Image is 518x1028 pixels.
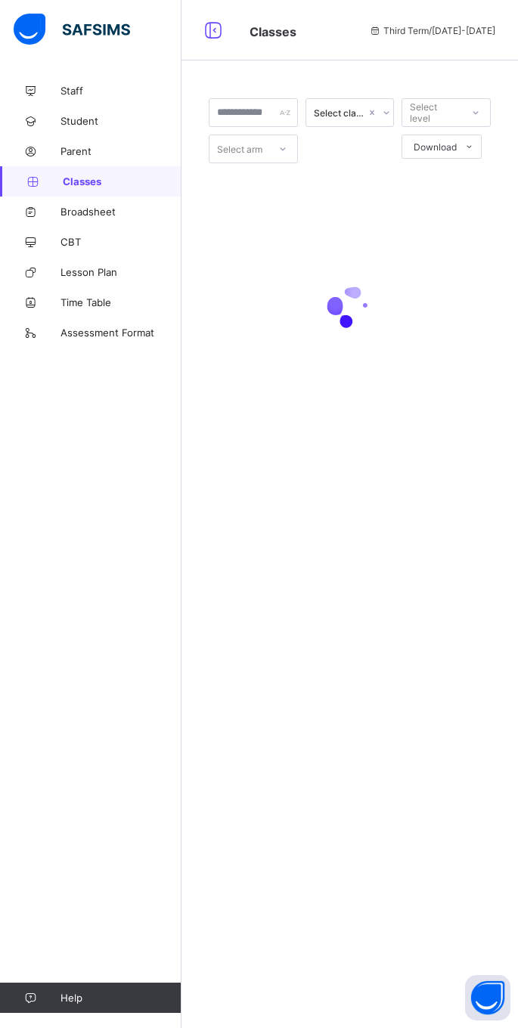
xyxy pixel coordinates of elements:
[60,85,181,97] span: Staff
[14,14,130,45] img: safsims
[60,992,181,1004] span: Help
[60,296,181,308] span: Time Table
[414,141,457,153] span: Download
[60,145,181,157] span: Parent
[217,135,262,163] div: Select arm
[63,175,181,187] span: Classes
[368,25,495,36] span: session/term information
[60,236,181,248] span: CBT
[60,266,181,278] span: Lesson Plan
[60,206,181,218] span: Broadsheet
[250,24,296,39] span: Classes
[465,975,510,1020] button: Open asap
[60,327,181,339] span: Assessment Format
[60,115,181,127] span: Student
[314,107,367,119] div: Select class section
[410,98,460,127] div: Select level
